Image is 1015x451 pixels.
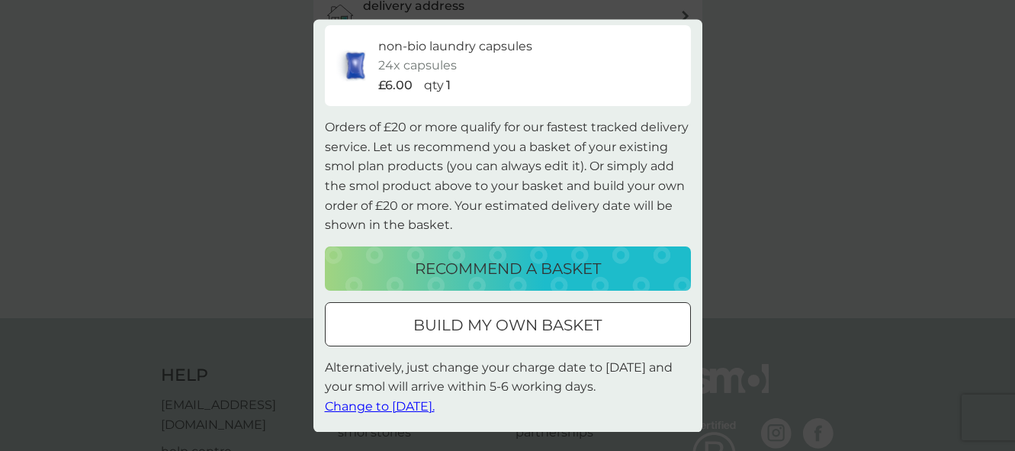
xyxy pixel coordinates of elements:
[325,398,435,417] button: Change to [DATE].
[415,256,601,281] p: recommend a basket
[325,400,435,414] span: Change to [DATE].
[378,56,457,76] p: 24x capsules
[378,76,413,95] p: £6.00
[325,246,691,291] button: recommend a basket
[424,76,444,95] p: qty
[378,37,532,56] p: non-bio laundry capsules
[446,76,451,95] p: 1
[325,302,691,346] button: build my own basket
[325,358,691,417] p: Alternatively, just change your charge date to [DATE] and your smol will arrive within 5-6 workin...
[413,313,602,337] p: build my own basket
[325,118,691,236] p: Orders of £20 or more qualify for our fastest tracked delivery service. Let us recommend you a ba...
